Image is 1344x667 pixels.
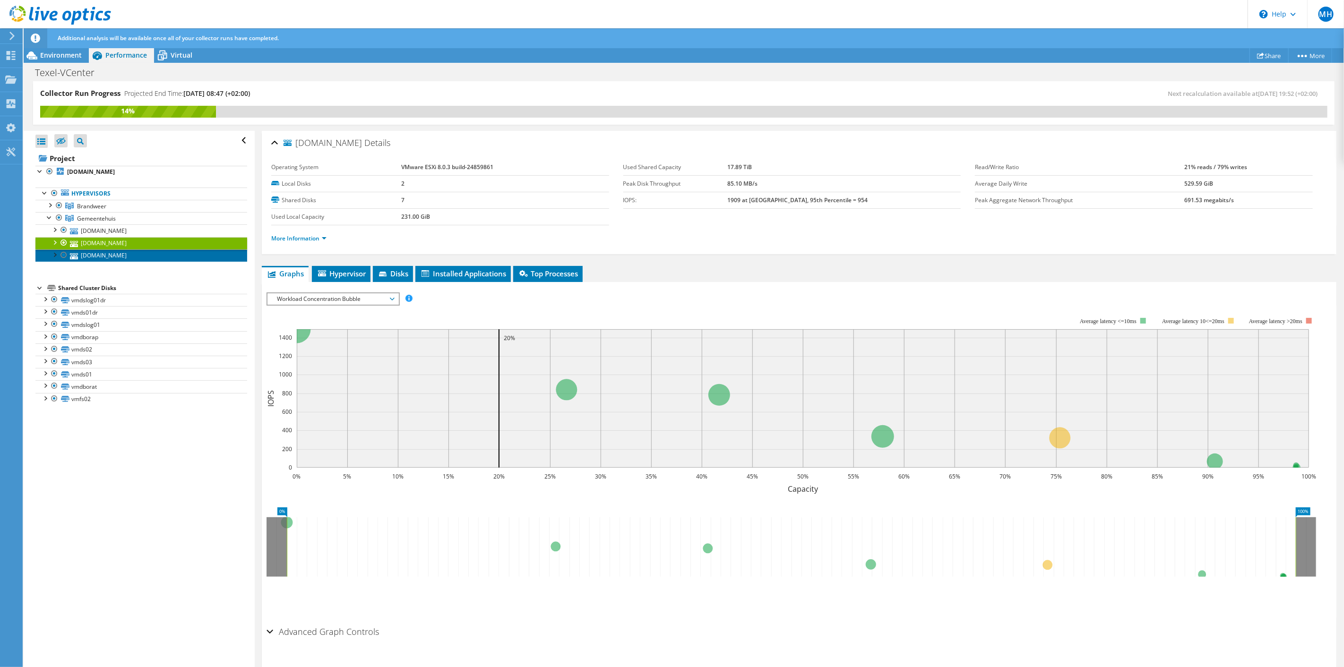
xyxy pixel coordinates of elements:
[728,180,758,188] b: 85.10 MB/s
[171,51,192,60] span: Virtual
[267,269,304,278] span: Graphs
[124,88,250,99] h4: Projected End Time:
[35,249,247,262] a: [DOMAIN_NAME]
[40,106,216,116] div: 14%
[1301,472,1316,480] text: 100%
[35,151,247,166] a: Project
[31,68,109,78] h1: Texel-VCenter
[401,163,493,171] b: VMware ESXi 8.0.3 build-24859861
[279,352,292,360] text: 1200
[35,318,247,331] a: vmdslog01
[67,168,115,176] b: [DOMAIN_NAME]
[975,196,1184,205] label: Peak Aggregate Network Throughput
[1184,196,1234,204] b: 691.53 megabits/s
[392,472,404,480] text: 10%
[35,294,247,306] a: vmdslog01dr
[999,472,1011,480] text: 70%
[271,179,401,188] label: Local Disks
[317,269,366,278] span: Hypervisor
[105,51,147,60] span: Performance
[279,370,292,378] text: 1000
[728,163,752,171] b: 17.89 TiB
[77,202,106,210] span: Brandweer
[279,333,292,342] text: 1400
[728,196,868,204] b: 1909 at [GEOGRAPHIC_DATA], 95th Percentile = 954
[518,269,578,278] span: Top Processes
[443,472,454,480] text: 15%
[77,214,116,222] span: Gemeentehuis
[343,472,351,480] text: 5%
[35,212,247,224] a: Gemeentehuis
[271,234,327,242] a: More Information
[58,34,279,42] span: Additional analysis will be available once all of your collector runs have completed.
[623,162,728,172] label: Used Shared Capacity
[271,196,401,205] label: Shared Disks
[378,269,408,278] span: Disks
[788,484,818,494] text: Capacity
[1162,318,1224,325] tspan: Average latency 10<=20ms
[1259,10,1268,18] svg: \n
[898,472,910,480] text: 60%
[35,331,247,343] a: vmdborap
[1258,89,1318,98] span: [DATE] 19:52 (+02:00)
[623,179,728,188] label: Peak Disk Throughput
[272,293,394,305] span: Workload Concentration Bubble
[35,356,247,368] a: vmds03
[401,196,405,204] b: 7
[282,408,292,416] text: 600
[35,393,247,405] a: vmfs02
[975,179,1184,188] label: Average Daily Write
[35,306,247,318] a: vmds01dr
[1080,318,1137,325] tspan: Average latency <=10ms
[493,472,505,480] text: 20%
[1202,472,1214,480] text: 90%
[595,472,606,480] text: 30%
[1152,472,1163,480] text: 85%
[1184,163,1247,171] b: 21% reads / 79% writes
[35,166,247,178] a: [DOMAIN_NAME]
[271,212,401,222] label: Used Local Capacity
[293,472,301,480] text: 0%
[646,472,657,480] text: 35%
[271,162,401,172] label: Operating System
[364,137,390,148] span: Details
[35,188,247,200] a: Hypervisors
[35,380,247,393] a: vmdborat
[282,426,292,434] text: 400
[1253,472,1264,480] text: 95%
[289,463,292,471] text: 0
[1168,89,1323,98] span: Next recalculation available at
[35,224,247,237] a: [DOMAIN_NAME]
[267,622,379,641] h2: Advanced Graph Controls
[1051,472,1062,480] text: 75%
[35,368,247,380] a: vmds01
[1249,318,1302,325] text: Average latency >20ms
[747,472,758,480] text: 45%
[401,180,405,188] b: 2
[797,472,809,480] text: 50%
[282,445,292,453] text: 200
[35,237,247,249] a: [DOMAIN_NAME]
[420,269,506,278] span: Installed Applications
[1318,7,1334,22] span: MH
[1288,48,1332,63] a: More
[266,390,276,407] text: IOPS
[1249,48,1289,63] a: Share
[35,343,247,356] a: vmds02
[35,200,247,212] a: Brandweer
[183,89,250,98] span: [DATE] 08:47 (+02:00)
[975,162,1184,172] label: Read/Write Ratio
[1101,472,1112,480] text: 80%
[40,51,82,60] span: Environment
[623,196,728,205] label: IOPS:
[58,282,247,294] div: Shared Cluster Disks
[284,138,362,148] span: [DOMAIN_NAME]
[1184,180,1213,188] b: 529.59 GiB
[696,472,707,480] text: 40%
[848,472,859,480] text: 55%
[401,213,430,221] b: 231.00 GiB
[544,472,556,480] text: 25%
[504,334,515,342] text: 20%
[949,472,960,480] text: 65%
[282,389,292,397] text: 800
